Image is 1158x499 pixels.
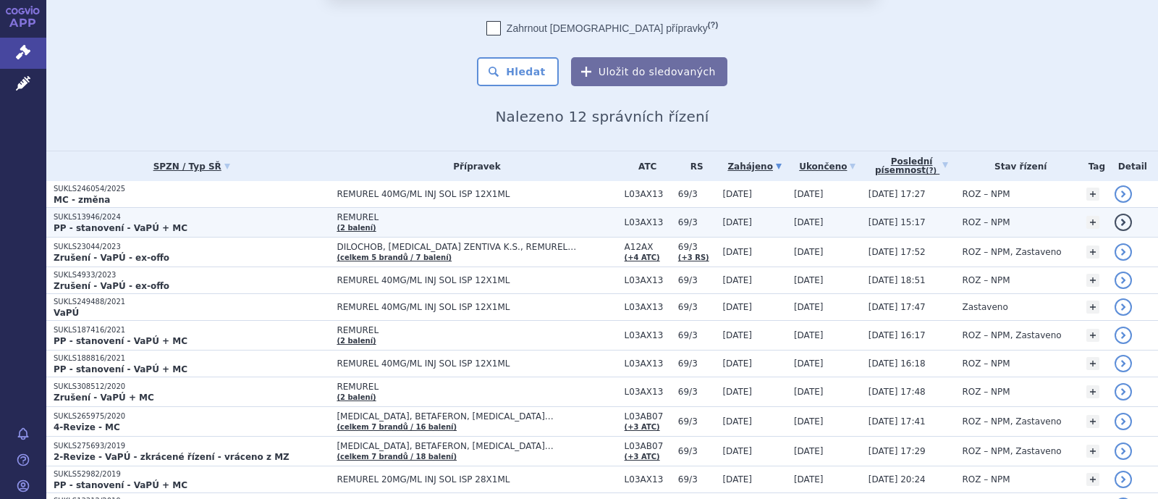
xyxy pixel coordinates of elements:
[722,330,752,340] span: [DATE]
[962,247,1061,257] span: ROZ – NPM, Zastaveno
[794,387,824,397] span: [DATE]
[955,151,1079,181] th: Stav řízení
[54,353,329,364] p: SUKLS188816/2021
[1115,383,1132,401] a: detail
[962,474,1010,485] span: ROZ – NPM
[722,302,752,312] span: [DATE]
[337,474,617,485] span: REMUREL 20MG/ML INJ SOL ISP 28X1ML
[54,441,329,451] p: SUKLS275693/2019
[337,393,376,401] a: (2 balení)
[962,302,1007,312] span: Zastaveno
[54,469,329,479] p: SUKLS52982/2019
[794,446,824,456] span: [DATE]
[722,474,752,485] span: [DATE]
[1115,298,1132,316] a: detail
[794,302,824,312] span: [DATE]
[962,446,1061,456] span: ROZ – NPM, Zastaveno
[1086,246,1099,259] a: +
[1086,473,1099,486] a: +
[54,212,329,222] p: SUKLS13946/2024
[625,189,671,199] span: L03AX13
[625,387,671,397] span: L03AX13
[678,302,716,312] span: 69/3
[337,189,617,199] span: REMUREL 40MG/ML INJ SOL ISP 12X1ML
[868,151,955,181] a: Poslednípísemnost(?)
[337,253,452,261] a: (celkem 5 brandů / 7 balení)
[722,189,752,199] span: [DATE]
[54,452,289,462] strong: 2-Revize - VaPÚ - zkrácené řízení - vráceno z MZ
[625,217,671,227] span: L03AX13
[962,275,1010,285] span: ROZ – NPM
[54,325,329,335] p: SUKLS187416/2021
[678,358,716,369] span: 69/3
[1115,214,1132,231] a: detail
[625,302,671,312] span: L03AX13
[54,253,169,263] strong: Zrušení - VaPÚ - ex-offo
[794,189,824,199] span: [DATE]
[625,411,671,422] span: L03AB07
[1086,216,1099,229] a: +
[722,387,752,397] span: [DATE]
[794,358,824,369] span: [DATE]
[54,480,187,490] strong: PP - stanovení - VaPÚ + MC
[337,302,617,312] span: REMUREL 40MG/ML INJ SOL ISP 12X1ML
[54,281,169,291] strong: Zrušení - VaPÚ - ex-offo
[868,247,926,257] span: [DATE] 17:52
[678,275,716,285] span: 69/3
[1115,443,1132,460] a: detail
[722,247,752,257] span: [DATE]
[678,242,716,252] span: 69/3
[794,275,824,285] span: [DATE]
[337,423,457,431] a: (celkem 7 brandů / 16 balení)
[868,189,926,199] span: [DATE] 17:27
[337,325,617,335] span: REMUREL
[337,337,376,345] a: (2 balení)
[962,358,1010,369] span: ROZ – NPM
[678,253,709,261] a: (+3 RS)
[54,411,329,422] p: SUKLS265975/2020
[868,446,926,456] span: [DATE] 17:29
[962,387,1010,397] span: ROZ – NPM
[708,20,718,30] abbr: (?)
[54,382,329,392] p: SUKLS308512/2020
[625,275,671,285] span: L03AX13
[794,247,824,257] span: [DATE]
[1086,188,1099,201] a: +
[54,156,329,177] a: SPZN / Typ SŘ
[1086,274,1099,287] a: +
[54,270,329,280] p: SUKLS4933/2023
[1115,327,1132,344] a: detail
[1086,385,1099,398] a: +
[337,275,617,285] span: REMUREL 40MG/ML INJ SOL ISP 12X1ML
[678,474,716,485] span: 69/3
[1115,243,1132,261] a: detail
[625,441,671,451] span: L03AB07
[1115,413,1132,430] a: detail
[678,189,716,199] span: 69/3
[1115,272,1132,289] a: detail
[722,416,752,427] span: [DATE]
[722,358,752,369] span: [DATE]
[678,416,716,427] span: 69/3
[722,217,752,227] span: [DATE]
[868,217,926,227] span: [DATE] 15:17
[571,57,727,86] button: Uložit do sledovaných
[678,217,716,227] span: 69/3
[625,453,660,461] a: (+3 ATC)
[794,474,824,485] span: [DATE]
[926,167,937,175] abbr: (?)
[625,253,660,261] a: (+4 ATC)
[54,223,187,233] strong: PP - stanovení - VaPÚ + MC
[54,242,329,252] p: SUKLS23044/2023
[477,57,559,86] button: Hledat
[962,189,1010,199] span: ROZ – NPM
[625,423,660,431] a: (+3 ATC)
[1115,185,1132,203] a: detail
[722,156,786,177] a: Zahájeno
[337,453,457,461] a: (celkem 7 brandů / 18 balení)
[495,108,709,125] span: Nalezeno 12 správních řízení
[337,242,617,252] span: DILOCHOB, [MEDICAL_DATA] ZENTIVA K.S., REMUREL…
[337,441,617,451] span: [MEDICAL_DATA], BETAFERON, [MEDICAL_DATA]…
[962,217,1010,227] span: ROZ – NPM
[54,297,329,307] p: SUKLS249488/2021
